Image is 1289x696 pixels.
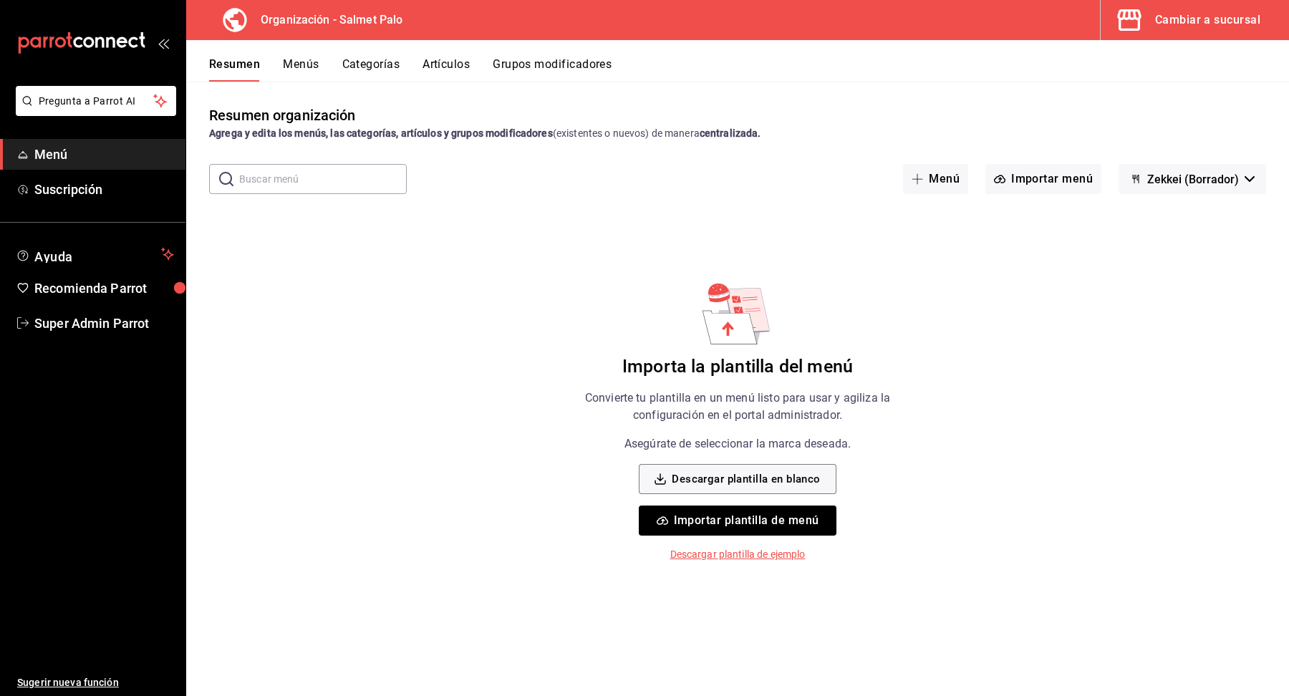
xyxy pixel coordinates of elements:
strong: centralizada. [700,127,761,139]
div: navigation tabs [209,57,1289,82]
p: Convierte tu plantilla en un menú listo para usar y agiliza la configuración en el portal adminis... [557,390,918,424]
button: Categorías [342,57,400,82]
button: Descargar plantilla en blanco [639,464,836,494]
span: Sugerir nueva función [17,675,174,690]
span: Recomienda Parrot [34,279,174,298]
h6: Importa la plantilla del menú [622,356,853,378]
span: Menú [34,145,174,164]
button: Menús [283,57,319,82]
p: Asegúrate de seleccionar la marca deseada. [624,435,851,453]
span: Suscripción [34,180,174,199]
button: Zekkei (Borrador) [1119,164,1266,194]
span: Super Admin Parrot [34,314,174,333]
div: Resumen organización [209,105,356,126]
span: Ayuda [34,246,155,263]
button: Importar plantilla de menú [639,506,836,536]
button: open_drawer_menu [158,37,169,49]
button: Resumen [209,57,260,82]
div: (existentes o nuevos) de manera [209,126,1266,141]
span: Pregunta a Parrot AI [39,94,154,109]
button: Importar menú [985,164,1101,194]
input: Buscar menú [239,165,407,193]
h3: Organización - Salmet Palo [249,11,402,29]
button: Grupos modificadores [493,57,612,82]
div: Cambiar a sucursal [1155,10,1260,30]
button: Artículos [423,57,470,82]
p: Descargar plantilla de ejemplo [670,547,806,562]
span: Zekkei (Borrador) [1147,173,1239,186]
strong: Agrega y edita los menús, las categorías, artículos y grupos modificadores [209,127,553,139]
a: Pregunta a Parrot AI [10,104,176,119]
button: Menú [903,164,968,194]
button: Pregunta a Parrot AI [16,86,176,116]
